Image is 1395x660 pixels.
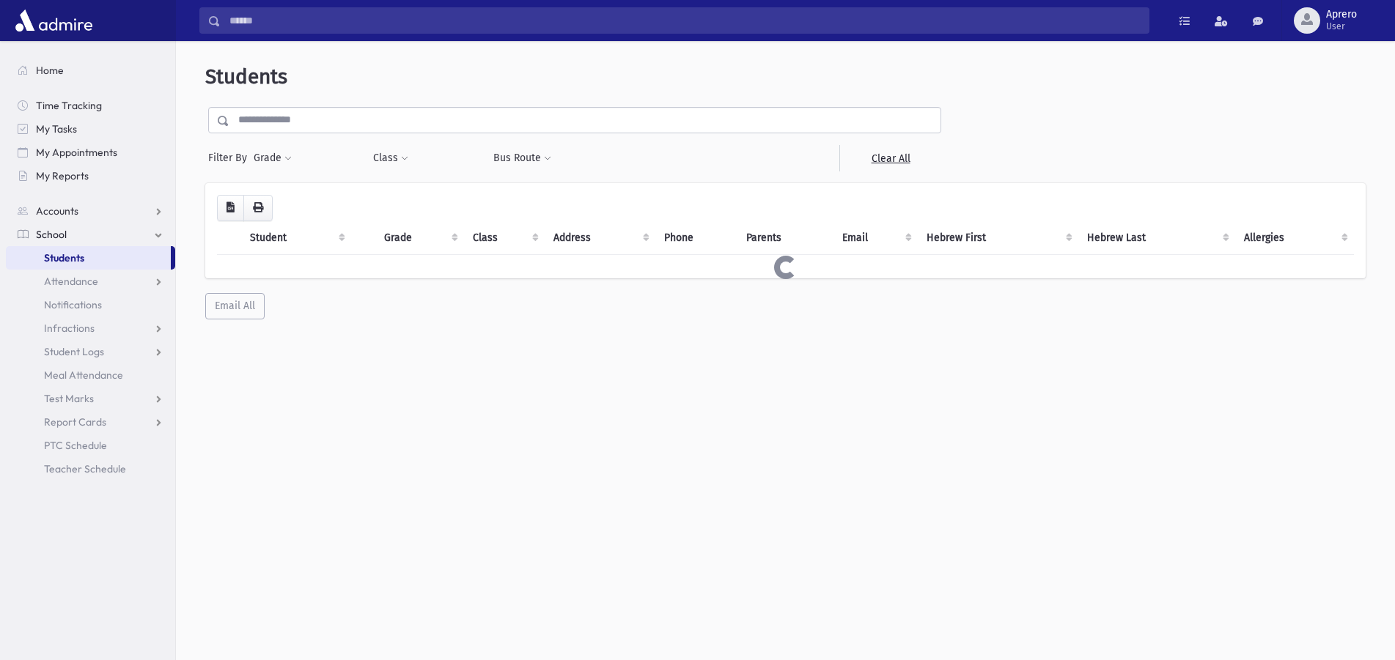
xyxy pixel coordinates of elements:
span: Report Cards [44,415,106,429]
input: Search [221,7,1149,34]
span: Infractions [44,322,95,335]
button: Bus Route [493,145,552,171]
th: Student [241,221,352,255]
th: Hebrew First [918,221,1078,255]
span: School [36,228,67,241]
a: Test Marks [6,387,175,410]
a: Attendance [6,270,175,293]
img: AdmirePro [12,6,96,35]
a: Notifications [6,293,175,316]
th: Parents [737,221,833,255]
span: My Tasks [36,122,77,136]
span: My Appointments [36,146,117,159]
button: CSV [217,195,244,221]
th: Grade [375,221,464,255]
a: Teacher Schedule [6,457,175,481]
a: School [6,223,175,246]
th: Email [833,221,918,255]
a: Infractions [6,316,175,340]
span: Test Marks [44,392,94,405]
a: Students [6,246,171,270]
span: Notifications [44,298,102,311]
span: My Reports [36,169,89,182]
th: Phone [655,221,738,255]
a: My Appointments [6,141,175,164]
span: Home [36,64,64,77]
th: Allergies [1235,221,1354,255]
a: My Reports [6,164,175,188]
a: Accounts [6,199,175,223]
a: Meal Attendance [6,363,175,387]
span: Filter By [208,150,253,166]
span: Time Tracking [36,99,102,112]
span: Teacher Schedule [44,462,126,475]
span: User [1326,21,1357,32]
span: PTC Schedule [44,439,107,452]
a: Student Logs [6,340,175,363]
button: Print [243,195,273,221]
button: Email All [205,293,265,319]
span: Meal Attendance [44,368,123,382]
span: Attendance [44,275,98,288]
button: Grade [253,145,292,171]
a: PTC Schedule [6,434,175,457]
a: Time Tracking [6,94,175,117]
a: Home [6,59,175,82]
th: Class [464,221,545,255]
span: Aprero [1326,9,1357,21]
span: Accounts [36,204,78,218]
span: Student Logs [44,345,104,358]
a: My Tasks [6,117,175,141]
span: Students [44,251,84,264]
a: Report Cards [6,410,175,434]
th: Address [545,221,655,255]
a: Clear All [839,145,941,171]
span: Students [205,64,287,89]
th: Hebrew Last [1078,221,1236,255]
button: Class [372,145,409,171]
